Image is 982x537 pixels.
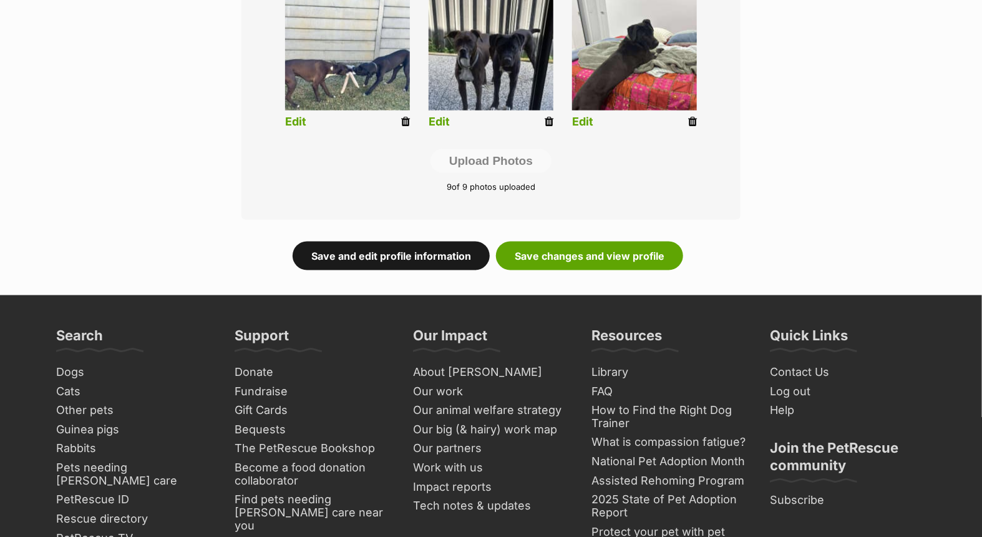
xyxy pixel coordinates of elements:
[230,382,396,402] a: Fundraise
[586,453,752,472] a: National Pet Adoption Month
[51,402,217,421] a: Other pets
[413,327,487,352] h3: Our Impact
[770,440,926,482] h3: Join the PetRescue community
[56,327,103,352] h3: Search
[285,116,306,129] a: Edit
[586,472,752,491] a: Assisted Rehoming Program
[765,382,931,402] a: Log out
[765,491,931,511] a: Subscribe
[765,363,931,382] a: Contact Us
[293,242,490,270] a: Save and edit profile information
[51,510,217,530] a: Rescue directory
[230,402,396,421] a: Gift Cards
[586,363,752,382] a: Library
[447,182,452,192] span: 9
[51,440,217,459] a: Rabbits
[586,433,752,453] a: What is compassion fatigue?
[591,327,662,352] h3: Resources
[230,440,396,459] a: The PetRescue Bookshop
[408,421,574,440] a: Our big (& hairy) work map
[765,402,931,421] a: Help
[572,116,593,129] a: Edit
[230,459,396,491] a: Become a food donation collaborator
[496,242,683,270] a: Save changes and view profile
[430,149,552,173] button: Upload Photos
[230,421,396,440] a: Bequests
[408,478,574,498] a: Impact reports
[51,382,217,402] a: Cats
[408,382,574,402] a: Our work
[51,491,217,510] a: PetRescue ID
[235,327,289,352] h3: Support
[230,363,396,382] a: Donate
[408,440,574,459] a: Our partners
[408,363,574,382] a: About [PERSON_NAME]
[230,491,396,536] a: Find pets needing [PERSON_NAME] care near you
[770,327,848,352] h3: Quick Links
[408,459,574,478] a: Work with us
[51,363,217,382] a: Dogs
[586,491,752,523] a: 2025 State of Pet Adoption Report
[586,382,752,402] a: FAQ
[51,421,217,440] a: Guinea pigs
[260,181,722,194] p: of 9 photos uploaded
[586,402,752,433] a: How to Find the Right Dog Trainer
[408,402,574,421] a: Our animal welfare strategy
[51,459,217,491] a: Pets needing [PERSON_NAME] care
[429,116,450,129] a: Edit
[408,497,574,516] a: Tech notes & updates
